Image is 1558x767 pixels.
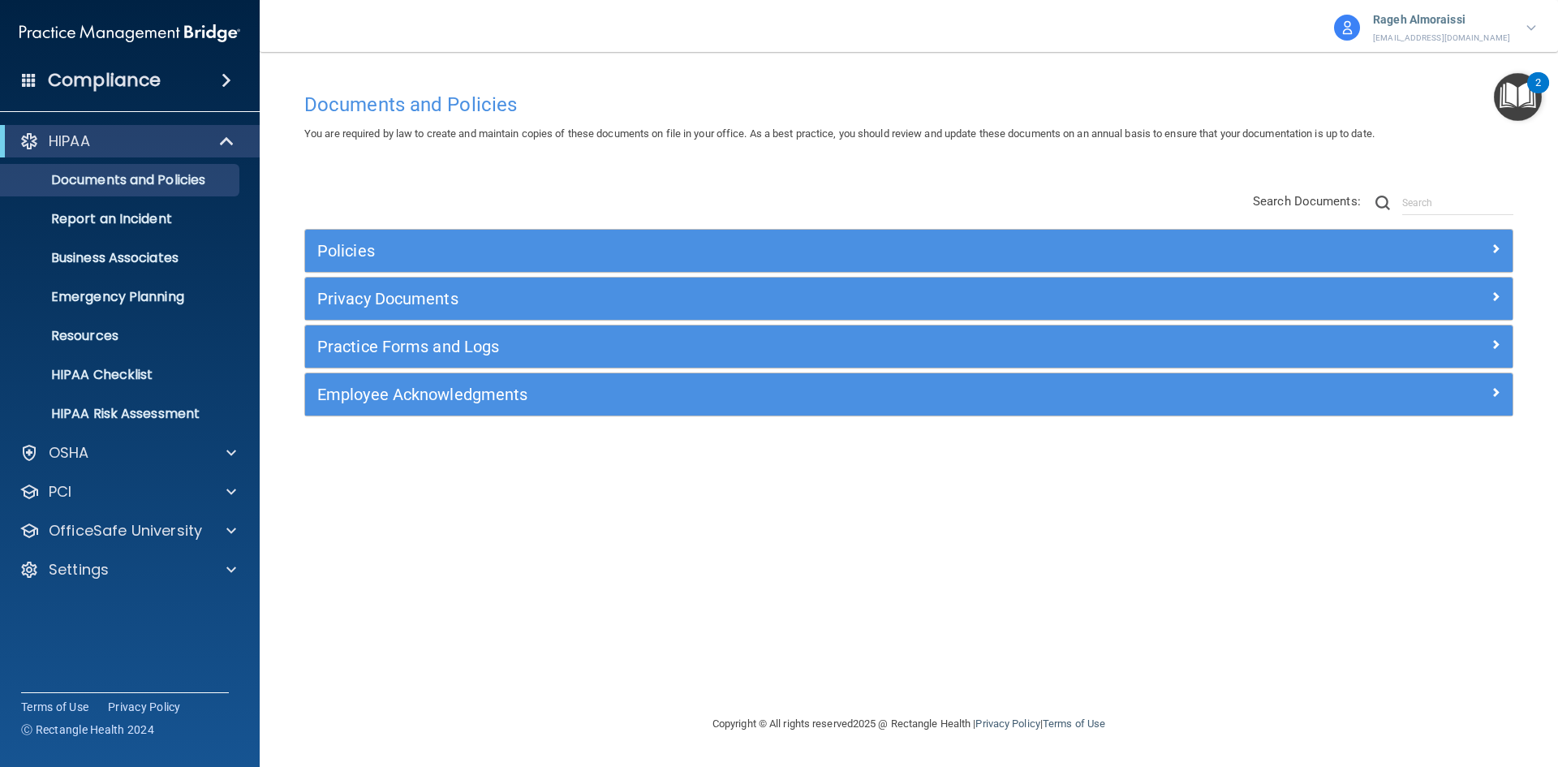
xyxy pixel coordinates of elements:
input: Search [1402,191,1513,215]
a: Privacy Policy [108,699,181,715]
div: 2 [1535,83,1541,104]
p: PCI [49,482,71,502]
p: [EMAIL_ADDRESS][DOMAIN_NAME] [1373,31,1510,45]
p: Emergency Planning [11,289,232,305]
button: Open Resource Center, 2 new notifications [1494,73,1542,121]
p: Business Associates [11,250,232,266]
h5: Employee Acknowledgments [317,386,1199,403]
p: OfficeSafe University [49,521,202,541]
a: OfficeSafe University [19,521,236,541]
img: arrow-down.227dba2b.svg [1526,25,1536,31]
img: PMB logo [19,17,240,50]
a: Policies [317,238,1500,264]
p: Documents and Policies [11,172,232,188]
a: OSHA [19,443,236,463]
h4: Documents and Policies [304,94,1513,115]
a: Settings [19,560,236,580]
a: Terms of Use [1043,717,1105,730]
h4: Compliance [48,69,161,92]
a: Privacy Documents [317,286,1500,312]
p: Rageh Almoraissi [1373,10,1510,31]
p: HIPAA Checklist [11,367,232,383]
p: OSHA [49,443,89,463]
p: HIPAA [49,131,90,151]
a: Terms of Use [21,699,88,715]
h5: Practice Forms and Logs [317,338,1199,355]
img: avatar.17b06cb7.svg [1334,15,1360,41]
h5: Policies [317,242,1199,260]
a: HIPAA [19,131,235,151]
a: Employee Acknowledgments [317,381,1500,407]
div: Copyright © All rights reserved 2025 @ Rectangle Health | | [613,698,1205,750]
h5: Privacy Documents [317,290,1199,308]
span: You are required by law to create and maintain copies of these documents on file in your office. ... [304,127,1375,140]
a: PCI [19,482,236,502]
p: Settings [49,560,109,580]
span: Ⓒ Rectangle Health 2024 [21,722,154,738]
p: Resources [11,328,232,344]
a: Practice Forms and Logs [317,334,1500,360]
a: Privacy Policy [975,717,1039,730]
p: Report an Incident [11,211,232,227]
span: Search Documents: [1253,194,1361,209]
p: HIPAA Risk Assessment [11,406,232,422]
img: ic-search.3b580494.png [1375,196,1390,210]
